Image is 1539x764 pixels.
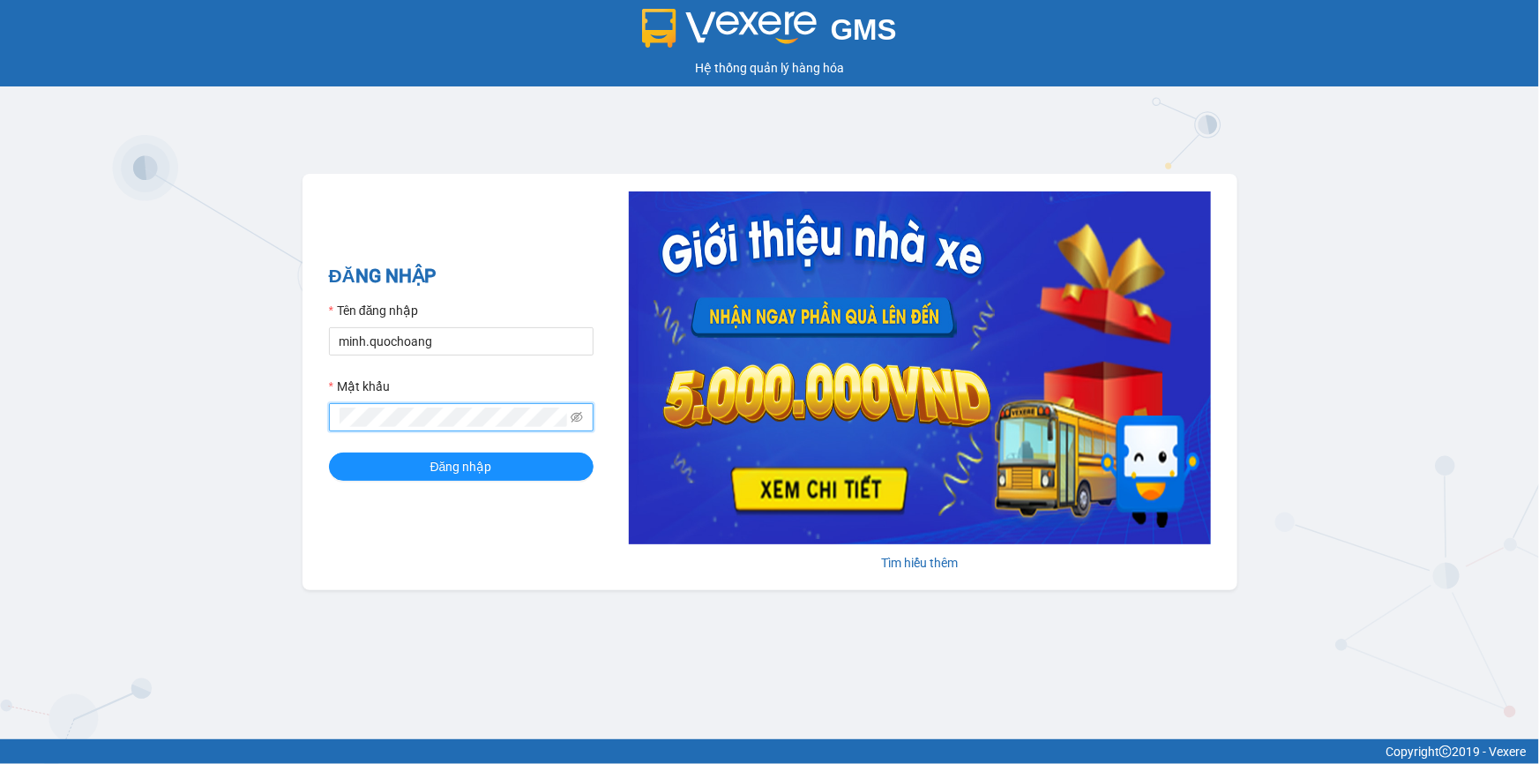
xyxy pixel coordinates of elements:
h2: ĐĂNG NHẬP [329,262,594,291]
div: Hệ thống quản lý hàng hóa [4,58,1535,78]
span: eye-invisible [571,411,583,423]
span: copyright [1439,745,1452,758]
div: Tìm hiểu thêm [629,553,1211,573]
button: Đăng nhập [329,453,594,481]
label: Tên đăng nhập [329,301,419,320]
img: banner-0 [629,191,1211,544]
input: Tên đăng nhập [329,327,594,356]
img: logo 2 [642,9,817,48]
span: GMS [831,13,897,46]
label: Mật khẩu [329,377,390,396]
span: Đăng nhập [430,457,492,476]
input: Mật khẩu [340,408,567,427]
div: Copyright 2019 - Vexere [13,742,1526,761]
a: GMS [642,26,897,41]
